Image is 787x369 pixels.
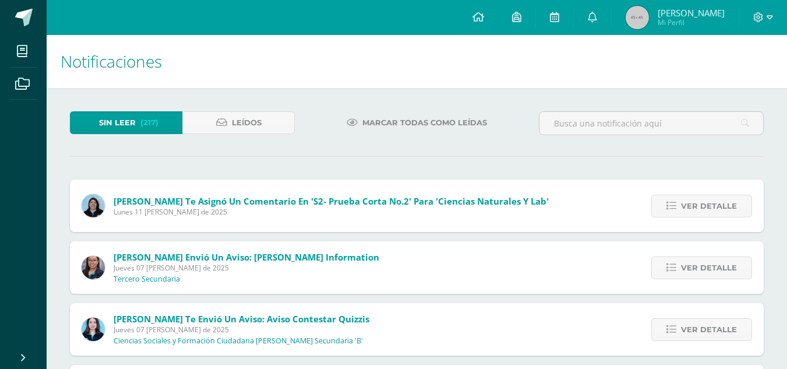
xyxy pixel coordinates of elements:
span: [PERSON_NAME] te asignó un comentario en 'S2- Prueba corta No.2' para 'Ciencias Naturales y Lab' [114,195,549,207]
span: Ver detalle [681,195,737,217]
span: Jueves 07 [PERSON_NAME] de 2025 [114,263,379,273]
span: [PERSON_NAME] [658,7,725,19]
span: Notificaciones [61,50,162,72]
img: 6fb385528ffb729c9b944b13f11ee051.png [82,256,105,279]
span: (217) [140,112,158,133]
span: Mi Perfil [658,17,725,27]
img: 45x45 [626,6,649,29]
span: Leídos [232,112,262,133]
p: Tercero Secundaria [114,275,180,284]
a: Marcar todas como leídas [332,111,502,134]
a: Leídos [182,111,295,134]
span: Jueves 07 [PERSON_NAME] de 2025 [114,325,369,335]
span: [PERSON_NAME] te envió un aviso: Aviso Contestar Quizzis [114,313,369,325]
a: Sin leer(217) [70,111,182,134]
img: cccdcb54ef791fe124cc064e0dd18e00.png [82,318,105,341]
input: Busca una notificación aquí [539,112,763,135]
span: Sin leer [99,112,136,133]
img: 6df1b4a1ab8e0111982930b53d21c0fa.png [82,194,105,217]
span: [PERSON_NAME] envió un aviso: [PERSON_NAME] information [114,251,379,263]
span: Ver detalle [681,257,737,279]
span: Lunes 11 [PERSON_NAME] de 2025 [114,207,549,217]
span: Marcar todas como leídas [362,112,487,133]
span: Ver detalle [681,319,737,340]
p: Ciencias Sociales y Formación Ciudadana [PERSON_NAME] Secundaria 'B' [114,336,363,346]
